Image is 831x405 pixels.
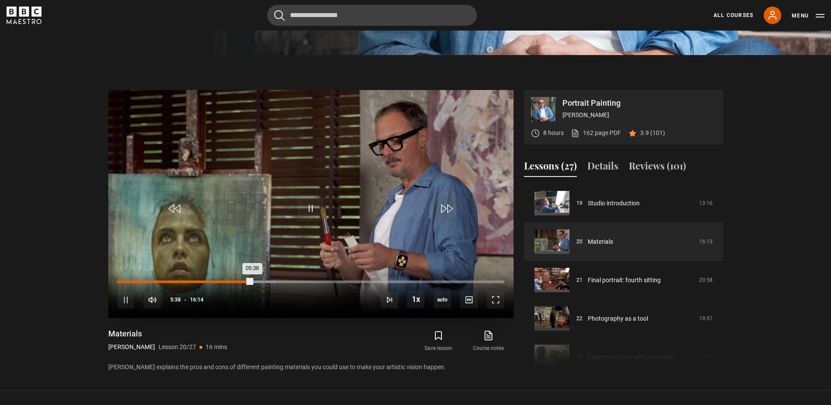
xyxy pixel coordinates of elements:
[108,343,155,352] p: [PERSON_NAME]
[792,11,824,20] button: Toggle navigation
[117,280,504,283] div: Progress Bar
[274,10,285,21] button: Submit the search query
[108,363,514,372] p: [PERSON_NAME] explains the pros and cons of different painting materials you could use to make yo...
[588,237,613,246] a: Materials
[407,291,424,308] button: Playback Rate
[108,329,227,339] h1: Materials
[463,329,513,354] a: Course notes
[170,292,181,308] span: 5:38
[714,11,753,19] a: All Courses
[190,292,203,308] span: 16:14
[184,297,186,303] span: -
[588,314,648,323] a: Photography as a tool
[640,128,665,138] p: 3.9 (101)
[159,343,196,352] p: Lesson 20/27
[629,159,686,177] button: Reviews (101)
[381,291,398,308] button: Next Lesson
[524,159,577,177] button: Lessons (27)
[434,291,451,308] span: auto
[543,128,564,138] p: 8 hours
[206,343,227,352] p: 16 mins
[144,291,161,308] button: Mute
[562,111,716,120] p: [PERSON_NAME]
[267,5,477,26] input: Search
[587,159,618,177] button: Details
[7,7,41,24] svg: BBC Maestro
[434,291,451,308] div: Current quality: 720p
[571,128,621,138] a: 162 page PDF
[460,291,478,308] button: Captions
[562,99,716,107] p: Portrait Painting
[588,276,661,285] a: Final portrait: fourth sitting
[487,291,504,308] button: Fullscreen
[117,291,134,308] button: Pause
[588,199,640,208] a: Studio introduction
[108,90,514,318] video-js: Video Player
[414,329,463,354] button: Save lesson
